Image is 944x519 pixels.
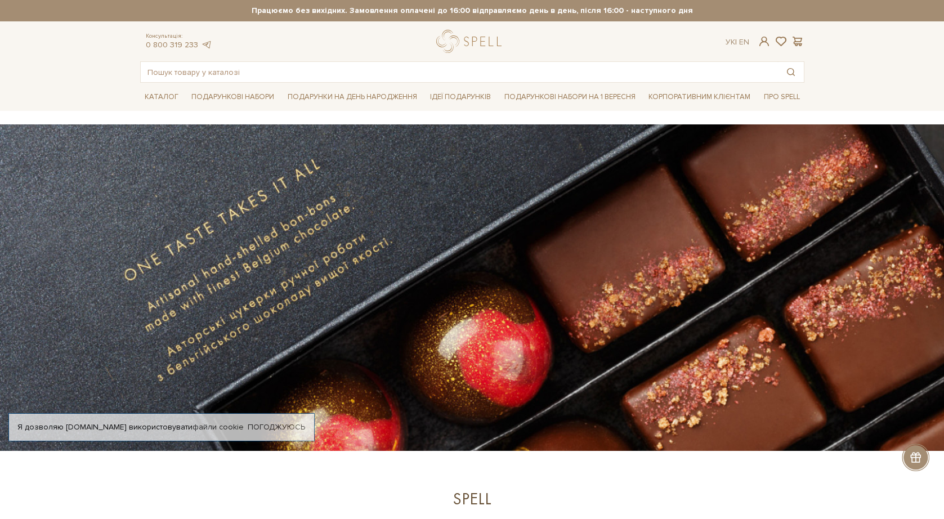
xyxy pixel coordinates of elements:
[739,37,749,47] a: En
[644,87,755,106] a: Корпоративним клієнтам
[735,37,737,47] span: |
[500,87,640,106] a: Подарункові набори на 1 Вересня
[436,30,507,53] a: logo
[759,88,804,106] a: Про Spell
[213,488,731,510] div: Spell
[201,40,212,50] a: telegram
[193,422,244,432] a: файли cookie
[778,62,804,82] button: Пошук товару у каталозі
[140,6,804,16] strong: Працюємо без вихідних. Замовлення оплачені до 16:00 відправляємо день в день, після 16:00 - насту...
[248,422,305,432] a: Погоджуюсь
[9,422,314,432] div: Я дозволяю [DOMAIN_NAME] використовувати
[187,88,279,106] a: Подарункові набори
[140,88,183,106] a: Каталог
[146,40,198,50] a: 0 800 319 233
[283,88,422,106] a: Подарунки на День народження
[146,33,212,40] span: Консультація:
[426,88,495,106] a: Ідеї подарунків
[726,37,749,47] div: Ук
[141,62,778,82] input: Пошук товару у каталозі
